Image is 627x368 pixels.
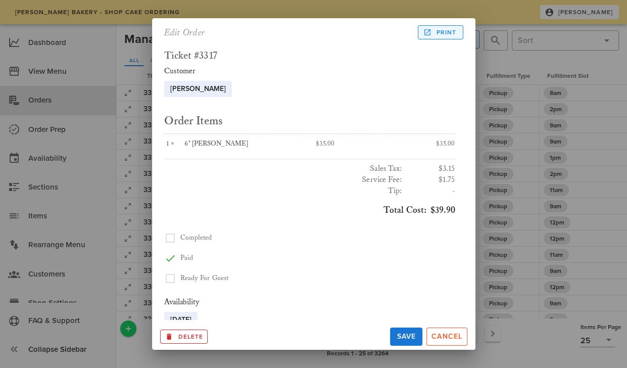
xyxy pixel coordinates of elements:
h3: Tip: [164,186,403,197]
button: Cancel [426,328,467,346]
h3: $3.15 [407,163,455,174]
h3: $1.75 [407,174,455,186]
span: Total Cost: [383,205,426,216]
h3: Sales Tax: [164,163,403,174]
div: 6" [PERSON_NAME] [184,140,303,149]
span: Cancel [431,332,463,341]
h3: $39.90 [164,205,455,216]
div: $35.00 [382,134,455,155]
span: Ready For Guest [180,274,229,283]
div: × [164,140,185,149]
div: $35.00 [310,134,382,155]
span: 1 [164,140,171,148]
button: Archive this Record? [160,330,208,344]
span: Completed [180,234,212,242]
div: Customer [164,66,455,77]
span: Print [425,28,456,37]
h2: Ticket #3317 [164,51,455,62]
button: Save [390,328,422,346]
span: Save [394,332,418,341]
div: Availability [164,297,455,308]
h3: Service Fee: [164,174,403,186]
h3: - [407,186,455,197]
a: Print [418,25,463,39]
span: [DATE] [170,312,191,328]
h2: Edit Order [164,24,206,40]
h2: Order Items [164,113,455,129]
span: Delete [165,332,204,341]
span: Paid [180,254,193,262]
span: [PERSON_NAME] [170,81,226,97]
